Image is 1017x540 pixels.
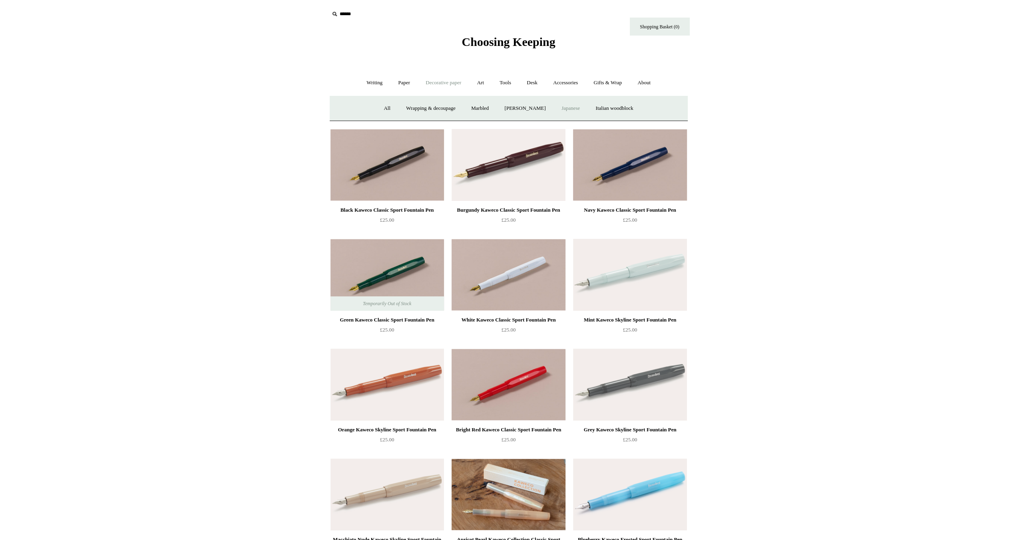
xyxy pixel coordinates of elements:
a: Choosing Keeping [462,42,555,47]
a: Orange Kaweco Skyline Sport Fountain Pen Orange Kaweco Skyline Sport Fountain Pen [330,349,444,421]
span: £25.00 [623,217,637,223]
a: Desk [519,72,545,93]
a: Black Kaweco Classic Sport Fountain Pen Black Kaweco Classic Sport Fountain Pen [330,129,444,201]
img: White Kaweco Classic Sport Fountain Pen [452,239,565,311]
img: Green Kaweco Classic Sport Fountain Pen [330,239,444,311]
a: Black Kaweco Classic Sport Fountain Pen £25.00 [330,205,444,238]
img: Bright Red Kaweco Classic Sport Fountain Pen [452,349,565,421]
img: Orange Kaweco Skyline Sport Fountain Pen [330,349,444,421]
a: Paper [391,72,417,93]
a: Shopping Basket (0) [630,18,690,36]
div: Mint Kaweco Skyline Sport Fountain Pen [575,315,685,325]
div: Bright Red Kaweco Classic Sport Fountain Pen [454,425,563,435]
a: Marbled [464,98,496,119]
a: Green Kaweco Classic Sport Fountain Pen Green Kaweco Classic Sport Fountain Pen Temporarily Out o... [330,239,444,311]
span: Temporarily Out of Stock [355,296,419,311]
a: Apricot Pearl Kaweco Collection Classic Sport Fountain Pen Apricot Pearl Kaweco Collection Classi... [452,459,565,530]
a: Burgundy Kaweco Classic Sport Fountain Pen Burgundy Kaweco Classic Sport Fountain Pen [452,129,565,201]
div: Black Kaweco Classic Sport Fountain Pen [332,205,442,215]
img: Macchiato Nude Kaweco Skyline Sport Fountain Pen [330,459,444,530]
a: Macchiato Nude Kaweco Skyline Sport Fountain Pen Macchiato Nude Kaweco Skyline Sport Fountain Pen [330,459,444,530]
img: Mint Kaweco Skyline Sport Fountain Pen [573,239,687,311]
a: Decorative paper [418,72,468,93]
div: White Kaweco Classic Sport Fountain Pen [454,315,563,325]
a: All [376,98,398,119]
div: Orange Kaweco Skyline Sport Fountain Pen [332,425,442,435]
img: Black Kaweco Classic Sport Fountain Pen [330,129,444,201]
span: £25.00 [380,327,394,333]
a: Art [470,72,491,93]
a: Grey Kaweco Skyline Sport Fountain Pen £25.00 [573,425,687,458]
a: Mint Kaweco Skyline Sport Fountain Pen £25.00 [573,315,687,348]
img: Apricot Pearl Kaweco Collection Classic Sport Fountain Pen [452,459,565,530]
a: White Kaweco Classic Sport Fountain Pen £25.00 [452,315,565,348]
span: £25.00 [623,437,637,443]
a: Writing [359,72,390,93]
a: Burgundy Kaweco Classic Sport Fountain Pen £25.00 [452,205,565,238]
span: £25.00 [380,217,394,223]
a: Accessories [546,72,585,93]
a: About [630,72,658,93]
span: £25.00 [502,217,516,223]
a: Green Kaweco Classic Sport Fountain Pen £25.00 [330,315,444,348]
div: Grey Kaweco Skyline Sport Fountain Pen [575,425,685,435]
a: Orange Kaweco Skyline Sport Fountain Pen £25.00 [330,425,444,458]
a: Mint Kaweco Skyline Sport Fountain Pen Mint Kaweco Skyline Sport Fountain Pen [573,239,687,311]
a: Grey Kaweco Skyline Sport Fountain Pen Grey Kaweco Skyline Sport Fountain Pen [573,349,687,421]
div: Navy Kaweco Classic Sport Fountain Pen [575,205,685,215]
img: Burgundy Kaweco Classic Sport Fountain Pen [452,129,565,201]
img: Navy Kaweco Classic Sport Fountain Pen [573,129,687,201]
img: Grey Kaweco Skyline Sport Fountain Pen [573,349,687,421]
span: £25.00 [623,327,637,333]
a: White Kaweco Classic Sport Fountain Pen White Kaweco Classic Sport Fountain Pen [452,239,565,311]
a: Tools [492,72,518,93]
a: Japanese [554,98,587,119]
div: Burgundy Kaweco Classic Sport Fountain Pen [454,205,563,215]
a: [PERSON_NAME] [497,98,553,119]
div: Green Kaweco Classic Sport Fountain Pen [332,315,442,325]
a: Italian woodblock [588,98,640,119]
a: Bright Red Kaweco Classic Sport Fountain Pen Bright Red Kaweco Classic Sport Fountain Pen [452,349,565,421]
a: Wrapping & decoupage [399,98,463,119]
a: Gifts & Wrap [586,72,629,93]
span: £25.00 [502,437,516,443]
img: Blueberry Kaweco Frosted Sport Fountain Pen [573,459,687,530]
a: Bright Red Kaweco Classic Sport Fountain Pen £25.00 [452,425,565,458]
span: Choosing Keeping [462,35,555,48]
a: Navy Kaweco Classic Sport Fountain Pen Navy Kaweco Classic Sport Fountain Pen [573,129,687,201]
span: £25.00 [502,327,516,333]
a: Blueberry Kaweco Frosted Sport Fountain Pen Blueberry Kaweco Frosted Sport Fountain Pen [573,459,687,530]
span: £25.00 [380,437,394,443]
a: Navy Kaweco Classic Sport Fountain Pen £25.00 [573,205,687,238]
